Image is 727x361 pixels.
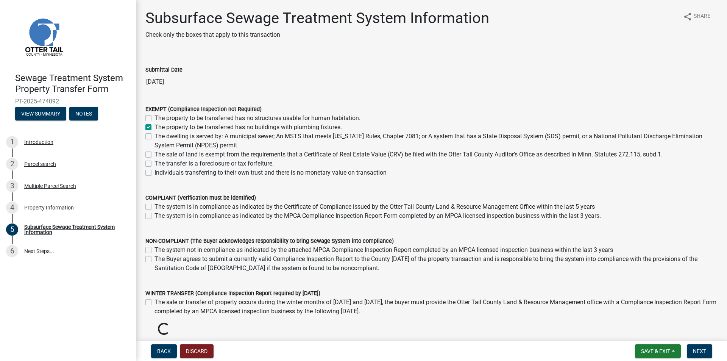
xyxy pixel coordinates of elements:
button: Save & Exit [635,344,681,358]
h4: Sewage Treatment System Property Transfer Form [15,73,130,95]
div: 1 [6,136,18,148]
span: Save & Exit [641,348,670,354]
span: Back [157,348,171,354]
label: The dwelling is served by: A municipal sewer; An MSTS that meets [US_STATE] Rules, Chapter 7081; ... [154,132,718,150]
img: Otter Tail County, Minnesota [15,8,72,65]
label: The sale or transfer of property occurs during the winter months of [DATE] and [DATE], the buyer ... [154,298,718,316]
div: 3 [6,180,18,192]
label: The Buyer agrees to submit a currently valid Compliance Inspection Report to the County [DATE] of... [154,255,718,273]
button: Notes [69,107,98,120]
div: 5 [6,223,18,236]
div: Parcel search [24,161,56,167]
label: The transfer is a foreclosure or tax forfeiture. [154,159,274,168]
h1: Subsurface Sewage Treatment System Information [145,9,489,27]
div: Multiple Parcel Search [24,183,76,189]
button: Next [687,344,712,358]
label: EXEMPT (Compliance Inspection not Required) [145,107,262,112]
div: Property Information [24,205,74,210]
div: Subsurface Sewage Treatment System Information [24,224,124,235]
button: Back [151,344,177,358]
span: Next [693,348,706,354]
i: share [683,12,692,21]
div: 6 [6,245,18,257]
span: PT-2025-474092 [15,98,121,105]
label: WINTER TRANSFER (Compliance Inspection Report required by [DATE]) [145,291,320,296]
wm-modal-confirm: Notes [69,111,98,117]
p: Check only the boxes that apply to this transaction [145,30,489,39]
label: The property to be transferred has no structures usable for human habitation. [154,114,360,123]
label: The system is in compliance as indicated by the MPCA Compliance Inspection Report Form completed ... [154,211,601,220]
label: The property to be transferred has no buildings with plumbing fixtures. [154,123,342,132]
span: Share [694,12,710,21]
label: Individuals transferring to their own trust and there is no monetary value on transaction [154,168,387,177]
label: NON-COMPLIANT (The Buyer acknowledges responsibility to bring Sewage System into compliance) [145,239,394,244]
wm-modal-confirm: Summary [15,111,66,117]
div: 4 [6,202,18,214]
label: COMPLIANT (Verification must be identified) [145,195,256,201]
label: Submittal Date [145,67,183,73]
label: The system not in compliance as indicated by the attached MPCA Compliance Inspection Report compl... [154,245,613,255]
div: Introduction [24,139,53,145]
label: The sale of land is exempt from the requirements that a Certificate of Real Estate Value (CRV) be... [154,150,663,159]
label: The system is in compliance as indicated by the Certificate of Compliance issued by the Otter Tai... [154,202,595,211]
div: 2 [6,158,18,170]
button: shareShare [677,9,716,24]
button: View Summary [15,107,66,120]
button: Discard [180,344,214,358]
